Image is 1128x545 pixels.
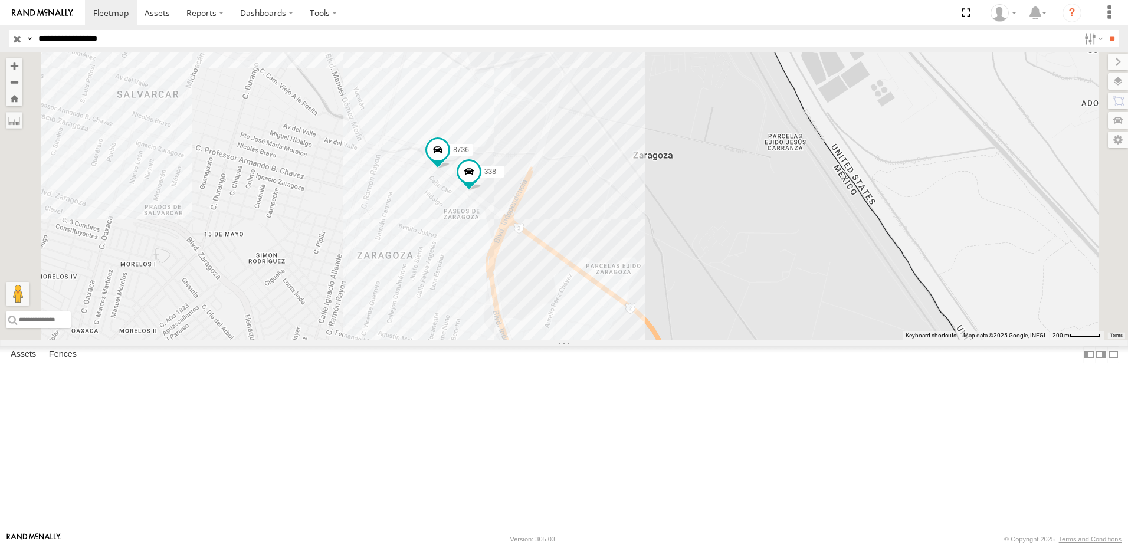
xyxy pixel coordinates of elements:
span: Map data ©2025 Google, INEGI [963,332,1045,339]
button: Zoom out [6,74,22,90]
label: Hide Summary Table [1107,346,1119,363]
div: omar hernandez [986,4,1021,22]
label: Dock Summary Table to the Right [1095,346,1107,363]
span: 200 m [1052,332,1070,339]
label: Dock Summary Table to the Left [1083,346,1095,363]
img: rand-logo.svg [12,9,73,17]
button: Zoom in [6,58,22,74]
label: Search Filter Options [1080,30,1105,47]
span: 338 [484,168,496,176]
button: Drag Pegman onto the map to open Street View [6,282,29,306]
label: Assets [5,346,42,363]
label: Measure [6,112,22,129]
button: Keyboard shortcuts [906,331,956,340]
label: Map Settings [1108,132,1128,148]
a: Terms and Conditions [1059,536,1122,543]
div: © Copyright 2025 - [1004,536,1122,543]
div: Version: 305.03 [510,536,555,543]
a: Visit our Website [6,533,61,545]
label: Fences [43,346,83,363]
a: Terms [1110,333,1123,338]
label: Search Query [25,30,34,47]
span: 8736 [453,146,469,154]
button: Map Scale: 200 m per 49 pixels [1049,331,1104,340]
i: ? [1063,4,1081,22]
button: Zoom Home [6,90,22,106]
